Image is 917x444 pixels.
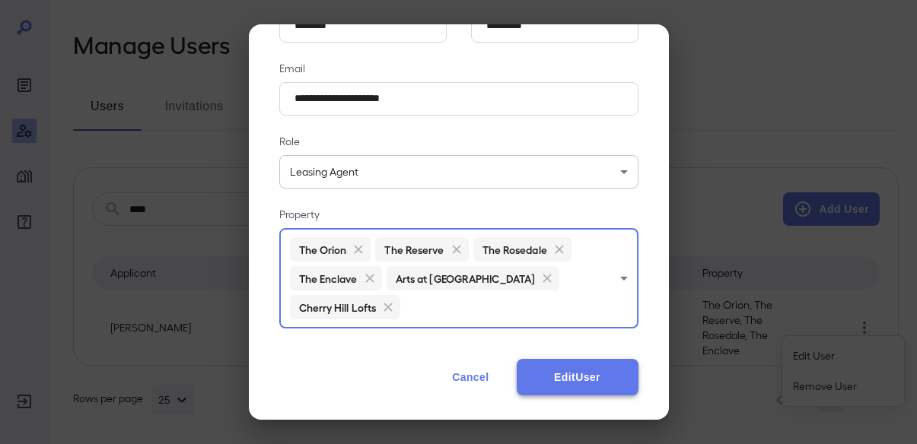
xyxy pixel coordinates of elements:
[299,271,358,286] h6: The Enclave
[279,207,638,222] p: Property
[517,359,638,395] button: EditUser
[384,242,444,257] h6: The Reserve
[437,359,504,395] button: Cancel
[279,155,638,189] div: Leasing Agent
[482,242,547,257] h6: The Rosedale
[279,134,638,149] p: Role
[279,61,638,76] p: Email
[299,300,377,315] h6: Cherry Hill Lofts
[299,242,347,257] h6: The Orion
[396,271,536,286] h6: Arts at [GEOGRAPHIC_DATA]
